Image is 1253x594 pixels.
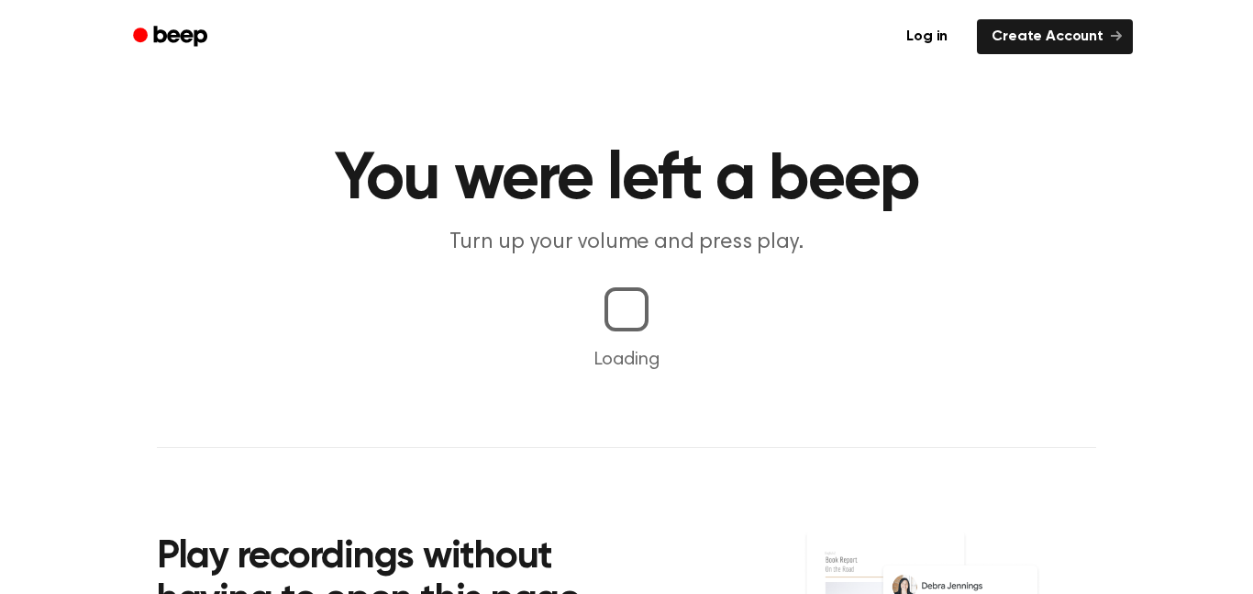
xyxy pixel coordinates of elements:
p: Loading [22,346,1231,374]
a: Beep [120,19,224,55]
p: Turn up your volume and press play. [274,228,979,258]
a: Log in [888,16,966,58]
h1: You were left a beep [157,147,1096,213]
a: Create Account [977,19,1133,54]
